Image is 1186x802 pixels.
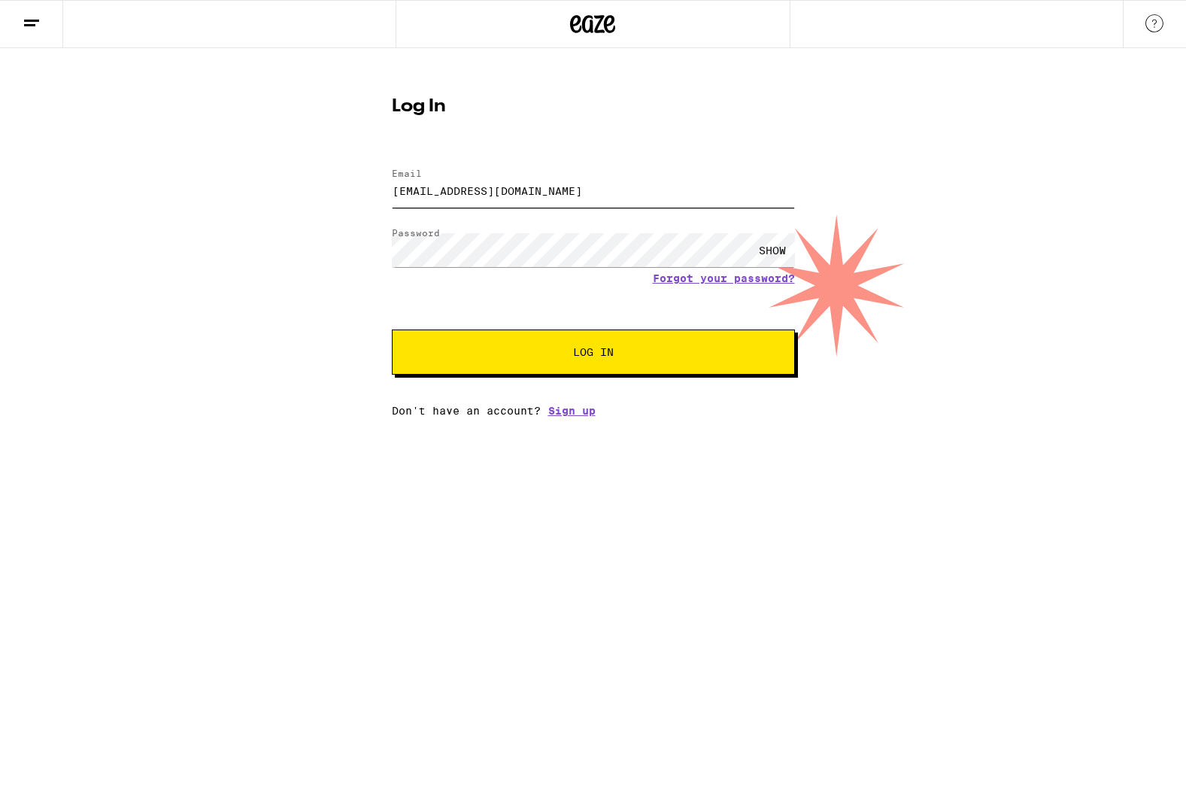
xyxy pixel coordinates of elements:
[750,233,795,267] div: SHOW
[653,272,795,284] a: Forgot your password?
[392,330,795,375] button: Log In
[392,174,795,208] input: Email
[392,169,422,178] label: Email
[548,405,596,417] a: Sign up
[392,405,795,417] div: Don't have an account?
[573,347,614,357] span: Log In
[392,98,795,116] h1: Log In
[9,11,108,23] span: Hi. Need any help?
[392,228,440,238] label: Password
